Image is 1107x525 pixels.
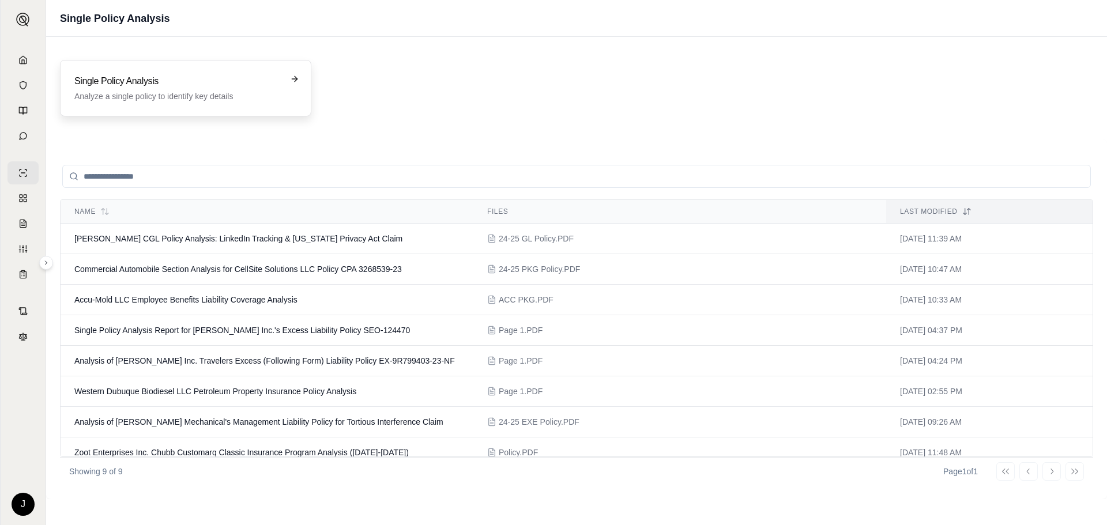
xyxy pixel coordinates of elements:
[74,207,460,216] div: Name
[886,224,1093,254] td: [DATE] 11:39 AM
[74,417,443,426] span: Analysis of Baker Mechanical's Management Liability Policy for Tortious Interference Claim
[7,99,39,122] a: Prompt Library
[499,416,579,428] span: 24-25 EXE Policy.PDF
[886,254,1093,285] td: [DATE] 10:47 AM
[74,74,281,88] h3: Single Policy Analysis
[16,13,30,27] img: Expand sidebar
[74,90,281,102] p: Analyze a single policy to identify key details
[7,74,39,97] a: Documents Vault
[499,233,574,244] span: 24-25 GL Policy.PDF
[499,355,543,367] span: Page 1.PDF
[499,294,553,305] span: ACC PKG.PDF
[7,263,39,286] a: Coverage Table
[7,187,39,210] a: Policy Comparisons
[7,161,39,184] a: Single Policy
[12,8,35,31] button: Expand sidebar
[12,493,35,516] div: J
[74,387,356,396] span: Western Dubuque Biodiesel LLC Petroleum Property Insurance Policy Analysis
[886,376,1093,407] td: [DATE] 02:55 PM
[74,265,402,274] span: Commercial Automobile Section Analysis for CellSite Solutions LLC Policy CPA 3268539-23
[74,448,409,457] span: Zoot Enterprises Inc. Chubb Customarq Classic Insurance Program Analysis (2023-2024)
[7,237,39,260] a: Custom Report
[943,466,978,477] div: Page 1 of 1
[74,295,298,304] span: Accu-Mold LLC Employee Benefits Liability Coverage Analysis
[499,263,580,275] span: 24-25 PKG Policy.PDF
[7,124,39,148] a: Chat
[886,407,1093,437] td: [DATE] 09:26 AM
[886,315,1093,346] td: [DATE] 04:37 PM
[7,48,39,71] a: Home
[900,207,1079,216] div: Last modified
[60,10,170,27] h1: Single Policy Analysis
[7,212,39,235] a: Claim Coverage
[7,300,39,323] a: Contract Analysis
[886,285,1093,315] td: [DATE] 10:33 AM
[74,356,455,365] span: Analysis of Weiler Inc. Travelers Excess (Following Form) Liability Policy EX-9R799403-23-NF
[499,447,538,458] span: Policy.PDF
[886,346,1093,376] td: [DATE] 04:24 PM
[69,466,123,477] p: Showing 9 of 9
[7,325,39,348] a: Legal Search Engine
[74,234,402,243] span: Shive Hattery CGL Policy Analysis: LinkedIn Tracking & California Privacy Act Claim
[74,326,410,335] span: Single Policy Analysis Report for Weiler Inc.'s Excess Liability Policy SEO-124470
[886,437,1093,468] td: [DATE] 11:48 AM
[499,324,543,336] span: Page 1.PDF
[499,386,543,397] span: Page 1.PDF
[39,256,53,270] button: Expand sidebar
[473,200,886,224] th: Files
